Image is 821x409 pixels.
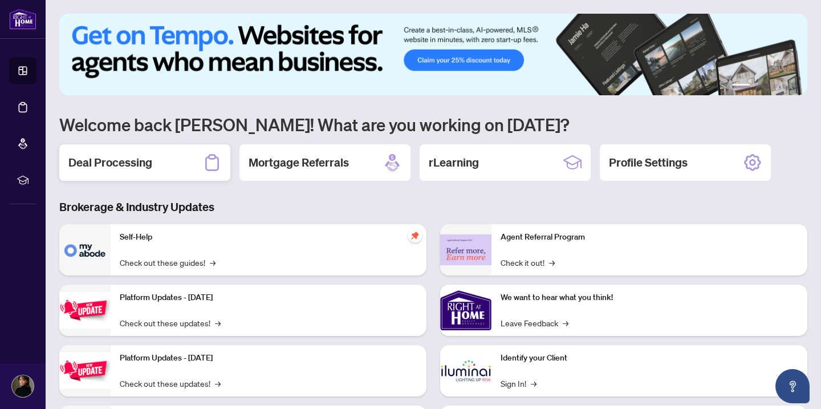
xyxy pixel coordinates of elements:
button: Open asap [775,369,810,403]
a: Check out these updates!→ [120,317,221,329]
span: → [210,256,216,269]
p: We want to hear what you think! [501,291,798,304]
p: Agent Referral Program [501,231,798,244]
img: Profile Icon [12,375,34,397]
img: Self-Help [59,224,111,276]
img: Identify your Client [440,345,491,396]
h2: rLearning [429,155,479,171]
img: We want to hear what you think! [440,285,491,336]
a: Check out these updates!→ [120,377,221,390]
img: Slide 0 [59,14,807,95]
span: → [215,317,221,329]
a: Check out these guides!→ [120,256,216,269]
p: Platform Updates - [DATE] [120,352,417,365]
span: → [563,317,568,329]
img: logo [9,9,36,30]
a: Check it out!→ [501,256,555,269]
img: Platform Updates - July 21, 2025 [59,292,111,328]
span: → [215,377,221,390]
p: Self-Help [120,231,417,244]
span: → [531,377,537,390]
img: Platform Updates - July 8, 2025 [59,353,111,388]
button: 2 [755,84,759,88]
button: 5 [782,84,787,88]
h1: Welcome back [PERSON_NAME]! What are you working on [DATE]? [59,114,807,135]
button: 4 [773,84,778,88]
h2: Deal Processing [68,155,152,171]
p: Platform Updates - [DATE] [120,291,417,304]
span: → [549,256,555,269]
p: Identify your Client [501,352,798,365]
h2: Profile Settings [609,155,688,171]
span: pushpin [408,229,422,242]
h3: Brokerage & Industry Updates [59,199,807,215]
a: Leave Feedback→ [501,317,568,329]
a: Sign In!→ [501,377,537,390]
button: 3 [764,84,769,88]
img: Agent Referral Program [440,234,491,266]
button: 6 [791,84,796,88]
button: 1 [732,84,750,88]
h2: Mortgage Referrals [249,155,349,171]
